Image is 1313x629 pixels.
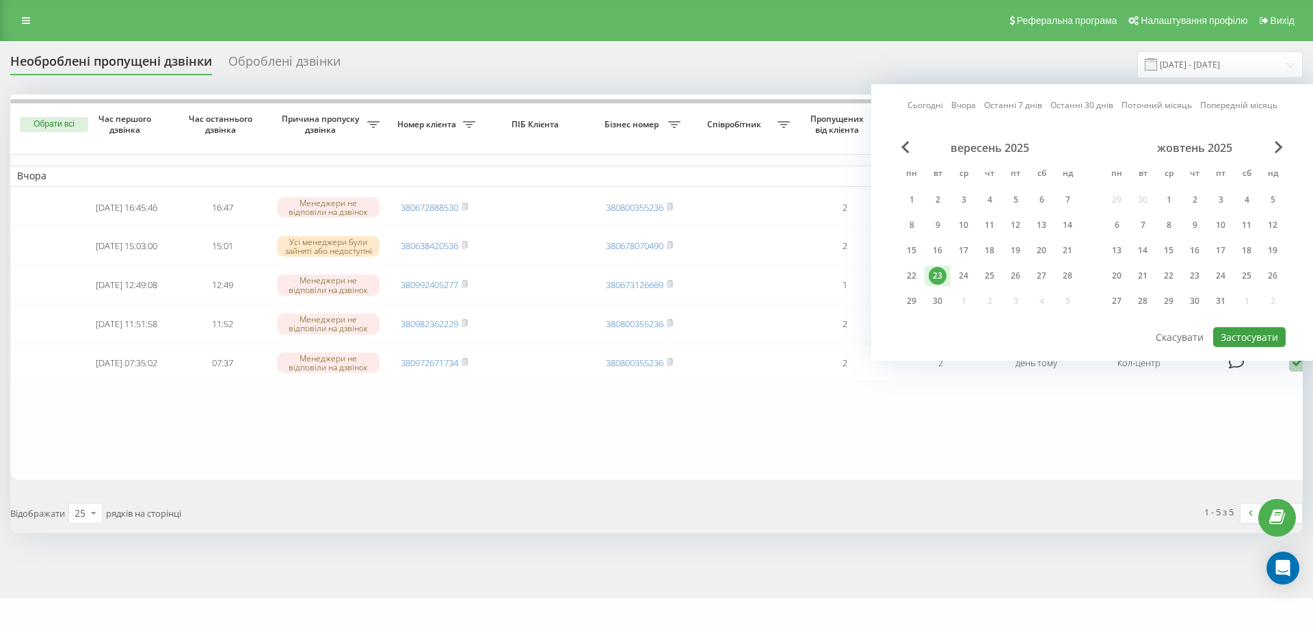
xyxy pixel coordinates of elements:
[90,114,163,135] span: Час першого дзвінка
[20,117,88,132] button: Обрати всі
[1007,191,1024,209] div: 5
[1033,191,1050,209] div: 6
[1029,215,1055,235] div: сб 13 вер 2025 р.
[925,190,951,210] div: вт 2 вер 2025 р.
[955,242,972,259] div: 17
[79,345,174,381] td: [DATE] 07:35:02
[1055,190,1080,210] div: нд 7 вер 2025 р.
[1260,266,1286,286] div: нд 26 жовт 2025 р.
[925,291,951,311] div: вт 30 вер 2025 р.
[981,191,998,209] div: 4
[1158,164,1179,185] abbr: середа
[1029,190,1055,210] div: сб 6 вер 2025 р.
[955,191,972,209] div: 3
[277,197,380,218] div: Менеджери не відповіли на дзвінок
[1003,215,1029,235] div: пт 12 вер 2025 р.
[1106,164,1127,185] abbr: понеділок
[174,190,270,226] td: 16:47
[977,266,1003,286] div: чт 25 вер 2025 р.
[951,190,977,210] div: ср 3 вер 2025 р.
[797,306,892,342] td: 2
[1182,190,1208,210] div: чт 2 жовт 2025 р.
[1266,552,1299,585] div: Open Intercom Messenger
[797,228,892,264] td: 2
[1134,267,1152,285] div: 21
[1029,240,1055,261] div: сб 20 вер 2025 р.
[929,242,946,259] div: 16
[1033,242,1050,259] div: 20
[1208,190,1234,210] div: пт 3 жовт 2025 р.
[797,267,892,303] td: 1
[1236,164,1257,185] abbr: субота
[1141,15,1247,26] span: Налаштування профілю
[1213,327,1286,347] button: Застосувати
[929,191,946,209] div: 2
[1104,240,1130,261] div: пн 13 жовт 2025 р.
[1132,164,1153,185] abbr: вівторок
[1212,191,1230,209] div: 3
[892,345,988,381] td: 2
[1055,266,1080,286] div: нд 28 вер 2025 р.
[1234,266,1260,286] div: сб 25 жовт 2025 р.
[106,507,181,519] span: рядків на сторінці
[953,164,974,185] abbr: середа
[1204,505,1234,519] div: 1 - 5 з 5
[1156,291,1182,311] div: ср 29 жовт 2025 р.
[1182,215,1208,235] div: чт 9 жовт 2025 р.
[951,266,977,286] div: ср 24 вер 2025 р.
[1260,215,1286,235] div: нд 12 жовт 2025 р.
[606,201,663,214] a: 380800355236
[10,507,65,519] span: Відображати
[494,119,580,130] span: ПІБ Клієнта
[1182,291,1208,311] div: чт 30 жовт 2025 р.
[1160,292,1178,310] div: 29
[1262,164,1283,185] abbr: неділя
[401,318,458,330] a: 380982362229
[927,164,948,185] abbr: вівторок
[977,240,1003,261] div: чт 18 вер 2025 р.
[401,240,458,252] a: 380638420536
[925,266,951,286] div: вт 23 вер 2025 р.
[606,279,663,291] a: 380673126669
[988,345,1084,381] td: день тому
[1007,216,1024,234] div: 12
[903,191,920,209] div: 1
[899,141,1080,155] div: вересень 2025
[1134,216,1152,234] div: 7
[1275,141,1283,153] span: Next Month
[1156,190,1182,210] div: ср 1 жовт 2025 р.
[981,242,998,259] div: 18
[1186,242,1204,259] div: 16
[277,352,380,373] div: Менеджери не відповіли на дзвінок
[1104,215,1130,235] div: пн 6 жовт 2025 р.
[1160,242,1178,259] div: 15
[1208,215,1234,235] div: пт 10 жовт 2025 р.
[1212,292,1230,310] div: 31
[1234,190,1260,210] div: сб 4 жовт 2025 р.
[1212,242,1230,259] div: 17
[925,240,951,261] div: вт 16 вер 2025 р.
[977,190,1003,210] div: чт 4 вер 2025 р.
[1055,215,1080,235] div: нд 14 вер 2025 р.
[1148,327,1211,347] button: Скасувати
[899,215,925,235] div: пн 8 вер 2025 р.
[899,240,925,261] div: пн 15 вер 2025 р.
[929,216,946,234] div: 9
[1059,242,1076,259] div: 21
[1212,267,1230,285] div: 24
[1050,99,1113,112] a: Останні 30 днів
[606,357,663,369] a: 380800355236
[1104,291,1130,311] div: пн 27 жовт 2025 р.
[1130,215,1156,235] div: вт 7 жовт 2025 р.
[903,242,920,259] div: 15
[951,215,977,235] div: ср 10 вер 2025 р.
[1184,164,1205,185] abbr: четвер
[1108,216,1126,234] div: 6
[1130,291,1156,311] div: вт 28 жовт 2025 р.
[1005,164,1026,185] abbr: п’ятниця
[401,357,458,369] a: 380972671734
[903,292,920,310] div: 29
[979,164,1000,185] abbr: четвер
[79,306,174,342] td: [DATE] 11:51:58
[1108,292,1126,310] div: 27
